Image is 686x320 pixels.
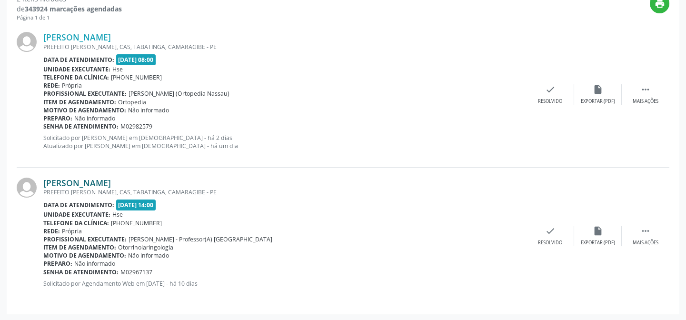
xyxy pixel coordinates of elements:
[43,188,527,196] div: PREFEITO [PERSON_NAME], CAS, TABATINGA, CAMARAGIBE - PE
[62,81,82,90] span: Própria
[111,73,162,81] span: [PHONE_NUMBER]
[128,106,169,114] span: Não informado
[43,106,126,114] b: Motivo de agendamento:
[43,210,110,219] b: Unidade executante:
[112,210,123,219] span: Hse
[43,56,114,64] b: Data de atendimento:
[545,84,556,95] i: check
[116,200,156,210] span: [DATE] 14:00
[43,219,109,227] b: Telefone da clínica:
[43,114,72,122] b: Preparo:
[43,134,527,150] p: Solicitado por [PERSON_NAME] em [DEMOGRAPHIC_DATA] - há 2 dias Atualizado por [PERSON_NAME] em [D...
[17,178,37,198] img: img
[129,235,272,243] span: [PERSON_NAME] - Professor(A) [GEOGRAPHIC_DATA]
[116,54,156,65] span: [DATE] 08:00
[74,260,115,268] span: Não informado
[43,201,114,209] b: Data de atendimento:
[17,4,122,14] div: de
[43,178,111,188] a: [PERSON_NAME]
[112,65,123,73] span: Hse
[43,235,127,243] b: Profissional executante:
[43,90,127,98] b: Profissional executante:
[43,122,119,130] b: Senha de atendimento:
[118,98,146,106] span: Ortopedia
[128,251,169,260] span: Não informado
[111,219,162,227] span: [PHONE_NUMBER]
[43,251,126,260] b: Motivo de agendamento:
[581,98,615,105] div: Exportar (PDF)
[538,240,562,246] div: Resolvido
[43,227,60,235] b: Rede:
[118,243,173,251] span: Otorrinolaringologia
[545,226,556,236] i: check
[43,260,72,268] b: Preparo:
[640,226,651,236] i: 
[17,14,122,22] div: Página 1 de 1
[62,227,82,235] span: Própria
[43,73,109,81] b: Telefone da clínica:
[43,280,527,288] p: Solicitado por Agendamento Web em [DATE] - há 10 dias
[129,90,229,98] span: [PERSON_NAME] (Ortopedia Nassau)
[593,226,603,236] i: insert_drive_file
[633,98,658,105] div: Mais ações
[120,268,152,276] span: M02967137
[581,240,615,246] div: Exportar (PDF)
[120,122,152,130] span: M02982579
[633,240,658,246] div: Mais ações
[538,98,562,105] div: Resolvido
[43,98,116,106] b: Item de agendamento:
[43,268,119,276] b: Senha de atendimento:
[43,65,110,73] b: Unidade executante:
[43,32,111,42] a: [PERSON_NAME]
[593,84,603,95] i: insert_drive_file
[74,114,115,122] span: Não informado
[17,32,37,52] img: img
[25,4,122,13] strong: 343924 marcações agendadas
[43,243,116,251] b: Item de agendamento:
[43,43,527,51] div: PREFEITO [PERSON_NAME], CAS, TABATINGA, CAMARAGIBE - PE
[640,84,651,95] i: 
[43,81,60,90] b: Rede:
